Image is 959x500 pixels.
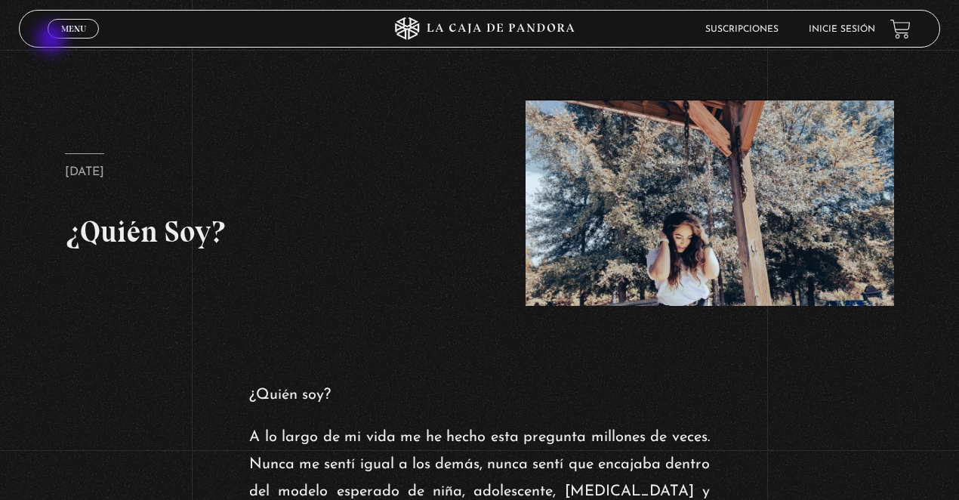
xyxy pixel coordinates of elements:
h2: ¿Quién Soy? [65,210,433,252]
p: ¿Quién soy? [249,381,710,409]
a: View your shopping cart [890,19,911,39]
a: Inicie sesión [809,25,875,34]
a: Suscripciones [705,25,779,34]
span: Cerrar [56,37,91,48]
p: [DATE] [65,153,104,184]
span: Menu [61,24,86,33]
